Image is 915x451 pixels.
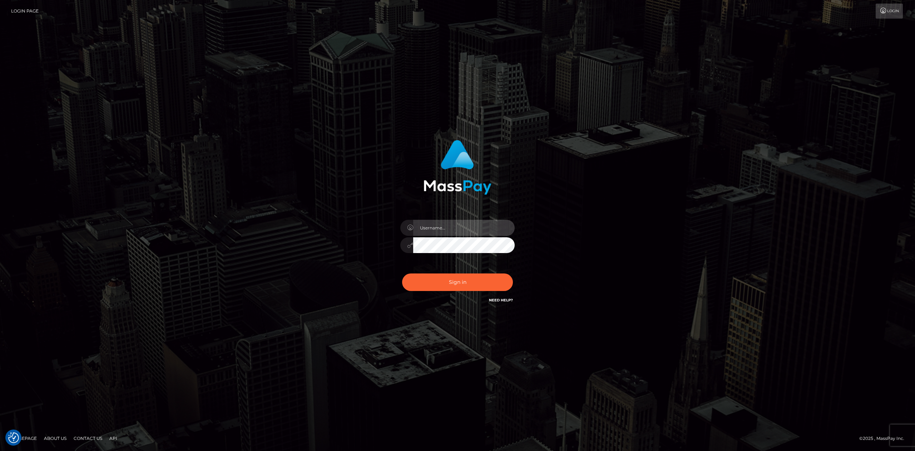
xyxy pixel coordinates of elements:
div: © 2025 , MassPay Inc. [859,435,910,442]
input: Username... [413,220,515,236]
a: About Us [41,433,69,444]
button: Consent Preferences [8,432,19,443]
a: Need Help? [489,298,513,302]
a: Login [876,4,903,19]
img: MassPay Login [424,140,491,195]
img: Revisit consent button [8,432,19,443]
a: Contact Us [71,433,105,444]
button: Sign in [402,273,513,291]
a: Login Page [11,4,39,19]
a: Homepage [8,433,40,444]
a: API [107,433,120,444]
